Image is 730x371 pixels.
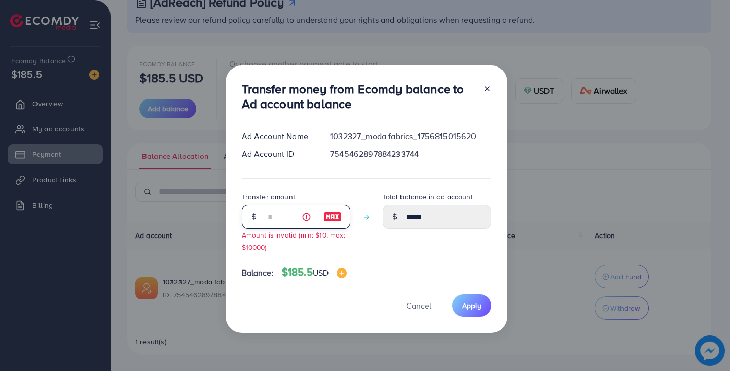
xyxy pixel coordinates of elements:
div: Ad Account ID [234,148,322,160]
h3: Transfer money from Ecomdy balance to Ad account balance [242,82,475,111]
label: Total balance in ad account [383,192,473,202]
div: 7545462897884233744 [322,148,499,160]
span: USD [313,267,328,278]
label: Transfer amount [242,192,295,202]
h4: $185.5 [282,266,347,279]
div: 1032327_moda fabrics_1756815015620 [322,130,499,142]
span: Cancel [406,300,431,311]
span: Balance: [242,267,274,279]
div: Ad Account Name [234,130,322,142]
button: Apply [452,294,491,316]
img: image [337,268,347,278]
button: Cancel [393,294,444,316]
span: Apply [462,300,481,311]
img: image [323,211,342,223]
small: Amount is invalid (min: $10, max: $10000) [242,230,345,251]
